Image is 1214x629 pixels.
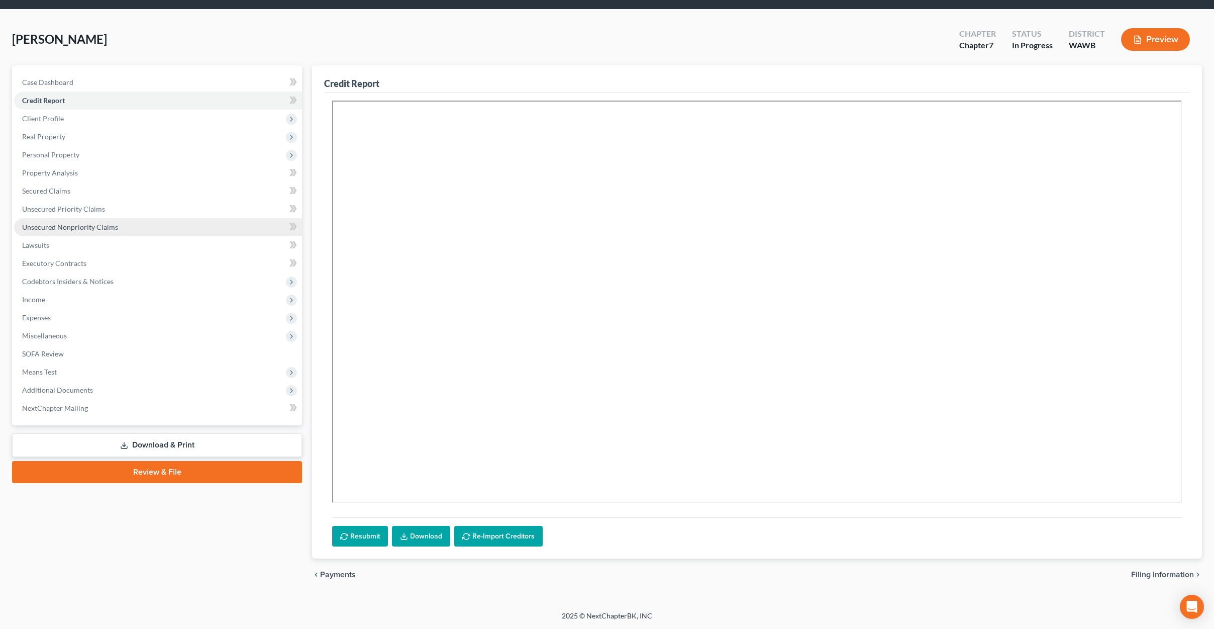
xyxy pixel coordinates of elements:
span: NextChapter Mailing [22,404,88,412]
a: SOFA Review [14,345,302,363]
span: Expenses [22,313,51,322]
a: Download & Print [12,433,302,457]
span: Property Analysis [22,168,78,177]
span: Additional Documents [22,386,93,394]
span: Codebtors Insiders & Notices [22,277,114,286]
a: Credit Report [14,92,302,110]
span: Lawsuits [22,241,49,249]
div: In Progress [1012,40,1053,51]
span: Payments [320,571,356,579]
a: Executory Contracts [14,254,302,273]
span: Credit Report [22,96,65,105]
button: Preview [1121,28,1190,51]
button: chevron_left Payments [312,571,356,579]
span: Personal Property [22,150,79,159]
button: Filing Information chevron_right [1131,571,1202,579]
div: Open Intercom Messenger [1180,595,1204,619]
a: Property Analysis [14,164,302,182]
span: Executory Contracts [22,259,86,267]
span: Client Profile [22,114,64,123]
a: Unsecured Nonpriority Claims [14,218,302,236]
button: Re-Import Creditors [454,526,543,547]
a: Secured Claims [14,182,302,200]
i: chevron_left [312,571,320,579]
a: Download [392,526,450,547]
a: NextChapter Mailing [14,399,302,417]
span: Case Dashboard [22,78,73,86]
span: Unsecured Priority Claims [22,205,105,213]
div: Credit Report [324,77,379,89]
div: Chapter [959,28,996,40]
a: Case Dashboard [14,73,302,92]
span: SOFA Review [22,349,64,358]
span: Income [22,295,45,304]
div: 2025 © NextChapterBK, INC [321,611,893,629]
span: Unsecured Nonpriority Claims [22,223,118,231]
span: [PERSON_NAME] [12,32,107,46]
a: Unsecured Priority Claims [14,200,302,218]
a: Lawsuits [14,236,302,254]
i: chevron_right [1194,571,1202,579]
span: Real Property [22,132,65,141]
span: Miscellaneous [22,331,67,340]
span: Secured Claims [22,187,70,195]
div: District [1069,28,1105,40]
div: Chapter [959,40,996,51]
div: Status [1012,28,1053,40]
span: 7 [989,40,993,50]
a: Review & File [12,461,302,483]
span: Means Test [22,368,57,376]
div: WAWB [1069,40,1105,51]
button: Resubmit [332,526,388,547]
span: Filing Information [1131,571,1194,579]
